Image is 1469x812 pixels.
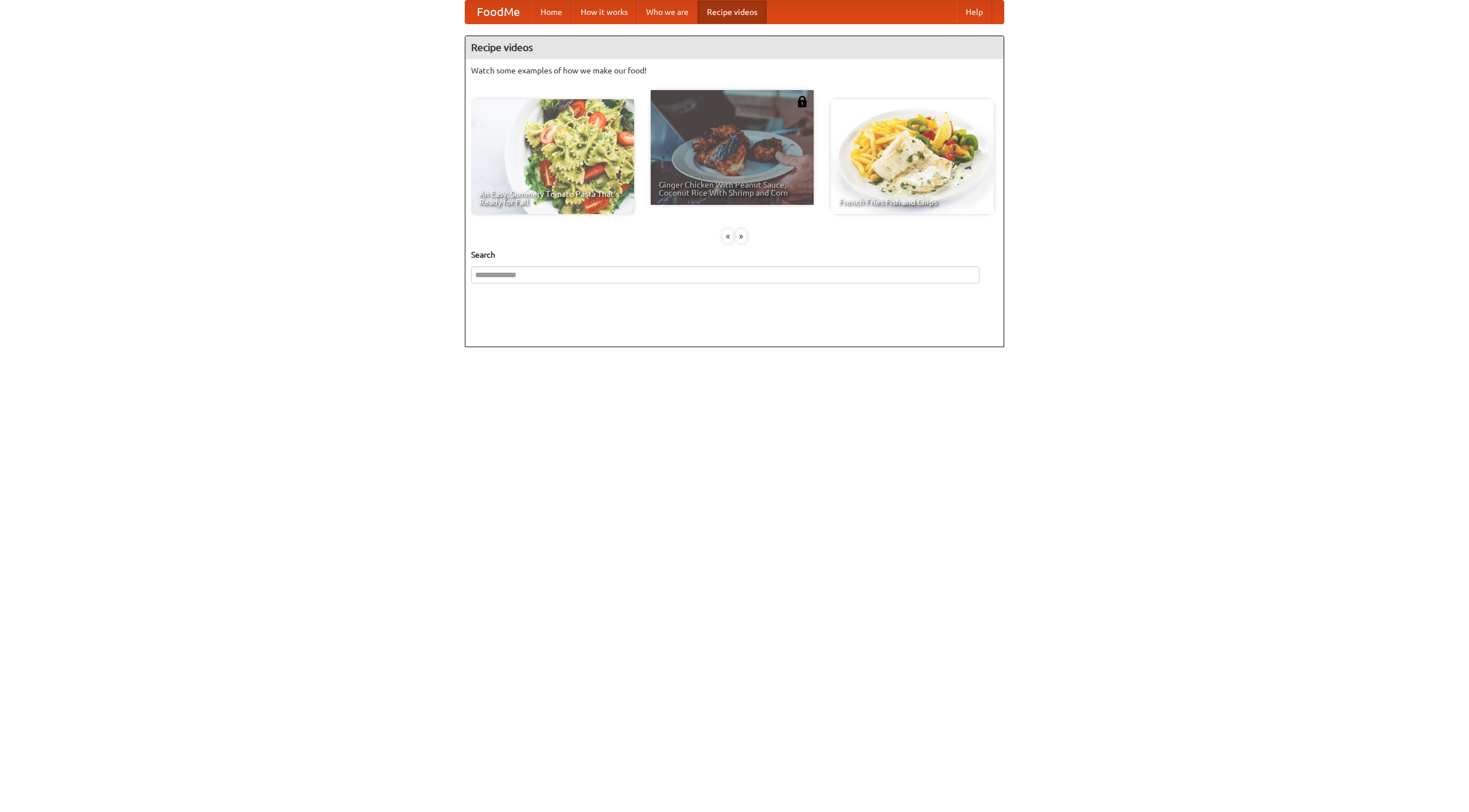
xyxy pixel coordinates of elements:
[471,249,998,261] h5: Search
[479,190,626,206] span: An Easy, Summery Tomato Pasta That's Ready for Fall
[722,229,733,243] div: «
[572,1,637,24] a: How it works
[465,36,1004,59] h4: Recipe videos
[736,229,747,243] div: »
[839,198,986,206] span: French Fries Fish and Chips
[957,1,992,24] a: Help
[531,1,572,24] a: Home
[796,96,808,107] img: 483408.png
[471,65,998,76] p: Watch some examples of how we make our food!
[637,1,698,24] a: Who we are
[471,99,634,214] a: An Easy, Summery Tomato Pasta That's Ready for Fall
[698,1,767,24] a: Recipe videos
[465,1,531,24] a: FoodMe
[831,99,994,214] a: French Fries Fish and Chips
